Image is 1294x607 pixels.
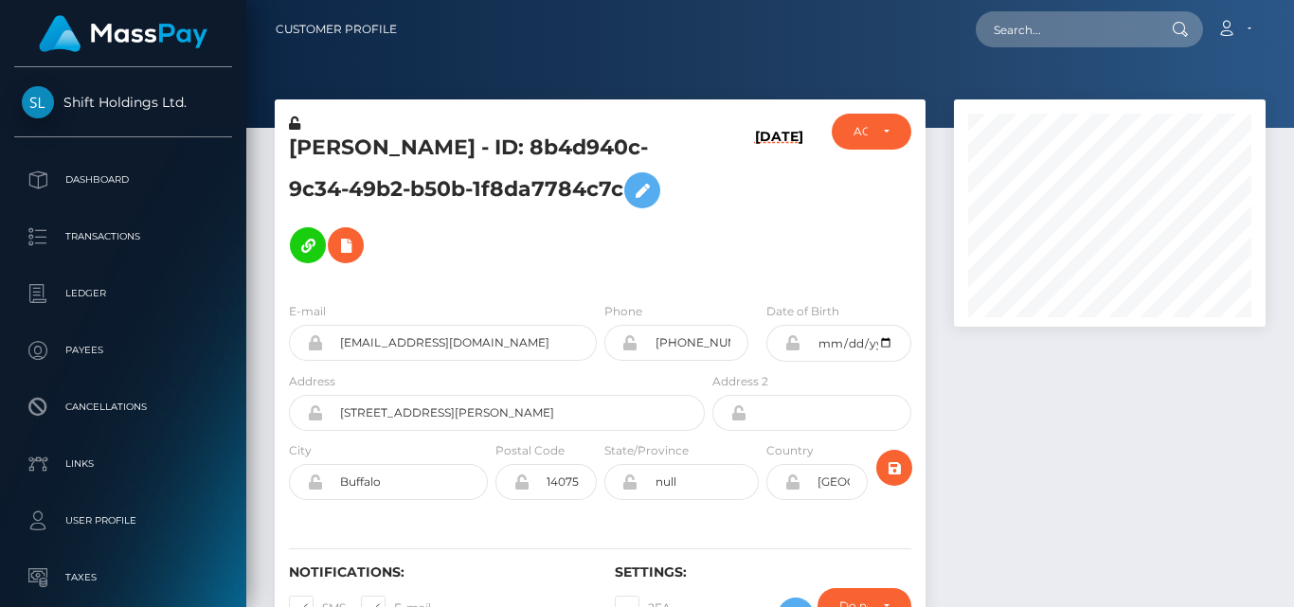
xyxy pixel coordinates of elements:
[14,554,232,601] a: Taxes
[766,303,839,320] label: Date of Birth
[976,11,1154,47] input: Search...
[22,336,225,365] p: Payees
[712,373,768,390] label: Address 2
[832,114,912,150] button: ACTIVE
[495,442,565,459] label: Postal Code
[22,393,225,421] p: Cancellations
[14,497,232,545] a: User Profile
[289,442,312,459] label: City
[766,442,814,459] label: Country
[22,450,225,478] p: Links
[289,373,335,390] label: Address
[14,327,232,374] a: Payees
[755,129,803,279] h6: [DATE]
[604,303,642,320] label: Phone
[14,270,232,317] a: Ledger
[14,94,232,111] span: Shift Holdings Ltd.
[22,279,225,308] p: Ledger
[276,9,397,49] a: Customer Profile
[854,124,869,139] div: ACTIVE
[22,166,225,194] p: Dashboard
[14,440,232,488] a: Links
[22,223,225,251] p: Transactions
[22,86,54,118] img: Shift Holdings Ltd.
[22,563,225,592] p: Taxes
[604,442,689,459] label: State/Province
[289,303,326,320] label: E-mail
[289,134,694,273] h5: [PERSON_NAME] - ID: 8b4d940c-9c34-49b2-b50b-1f8da7784c7c
[14,156,232,204] a: Dashboard
[14,384,232,431] a: Cancellations
[289,564,586,580] h6: Notifications:
[22,507,225,535] p: User Profile
[39,15,207,52] img: MassPay Logo
[14,213,232,260] a: Transactions
[615,564,912,580] h6: Settings:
